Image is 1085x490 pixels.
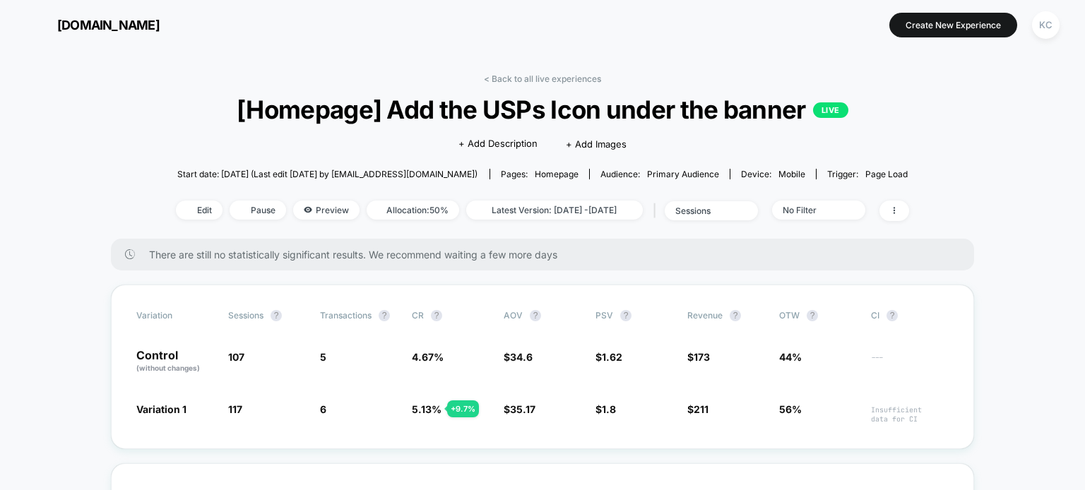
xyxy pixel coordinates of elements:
[813,102,848,118] p: LIVE
[228,351,244,363] span: 107
[620,310,632,321] button: ?
[458,137,538,151] span: + Add Description
[367,201,459,220] span: Allocation: 50%
[149,249,946,261] span: There are still no statistically significant results. We recommend waiting a few more days
[778,169,805,179] span: mobile
[431,310,442,321] button: ?
[535,169,579,179] span: homepage
[230,201,286,220] span: Pause
[228,403,242,415] span: 117
[379,310,390,321] button: ?
[730,169,816,179] span: Device:
[687,310,723,321] span: Revenue
[730,310,741,321] button: ?
[1028,11,1064,40] button: KC
[136,364,200,372] span: (without changes)
[228,310,263,321] span: Sessions
[136,310,214,321] span: Variation
[510,403,535,415] span: 35.17
[871,405,949,424] span: Insufficient data for CI
[510,351,533,363] span: 34.6
[501,169,579,179] div: Pages:
[887,310,898,321] button: ?
[595,351,622,363] span: $
[484,73,601,84] a: < Back to all live experiences
[694,351,710,363] span: 173
[320,310,372,321] span: Transactions
[827,169,908,179] div: Trigger:
[602,351,622,363] span: 1.62
[595,310,613,321] span: PSV
[136,349,214,374] p: Control
[595,403,616,415] span: $
[865,169,908,179] span: Page Load
[412,351,444,363] span: 4.67 %
[566,138,627,150] span: + Add Images
[447,400,479,417] div: + 9.7 %
[530,310,541,321] button: ?
[675,205,732,216] div: sessions
[320,403,326,415] span: 6
[21,13,164,36] button: [DOMAIN_NAME]
[412,310,424,321] span: CR
[504,403,535,415] span: $
[687,403,708,415] span: $
[889,13,1017,37] button: Create New Experience
[694,403,708,415] span: 211
[687,351,710,363] span: $
[412,403,441,415] span: 5.13 %
[504,310,523,321] span: AOV
[504,351,533,363] span: $
[466,201,643,220] span: Latest Version: [DATE] - [DATE]
[177,169,478,179] span: Start date: [DATE] (Last edit [DATE] by [EMAIL_ADDRESS][DOMAIN_NAME])
[57,18,160,32] span: [DOMAIN_NAME]
[647,169,719,179] span: Primary Audience
[600,169,719,179] div: Audience:
[271,310,282,321] button: ?
[779,403,802,415] span: 56%
[1032,11,1060,39] div: KC
[871,310,949,321] span: CI
[320,351,326,363] span: 5
[293,201,360,220] span: Preview
[602,403,616,415] span: 1.8
[779,310,857,321] span: OTW
[650,201,665,221] span: |
[136,403,186,415] span: Variation 1
[213,95,872,124] span: [Homepage] Add the USPs Icon under the banner
[871,353,949,374] span: ---
[176,201,223,220] span: Edit
[783,205,839,215] div: No Filter
[779,351,802,363] span: 44%
[807,310,818,321] button: ?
